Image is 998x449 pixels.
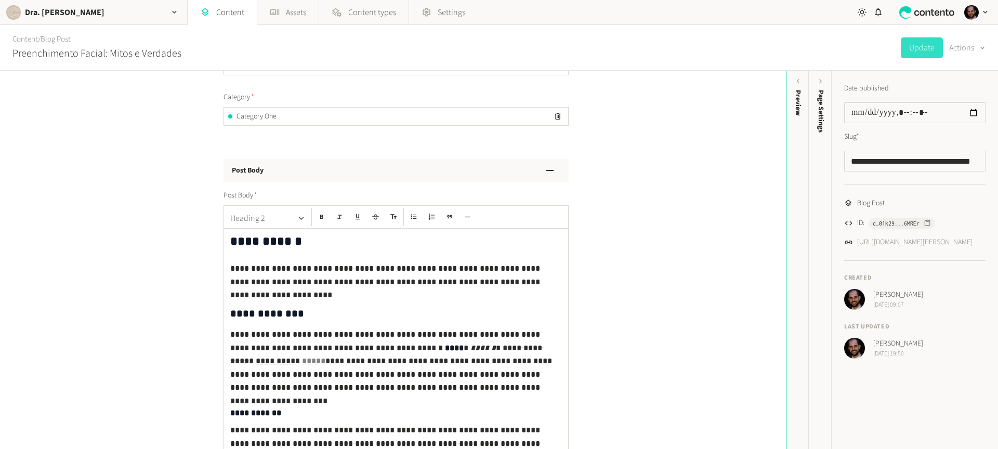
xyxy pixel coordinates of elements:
span: ID: [857,218,864,229]
button: Heading 2 [226,208,309,229]
h4: Last updated [844,322,986,332]
button: Actions [949,37,986,58]
span: [DATE] 19:50 [873,349,923,359]
a: [URL][DOMAIN_NAME][PERSON_NAME] [857,237,973,248]
span: Page Settings [816,90,826,133]
label: Date published [844,83,889,94]
img: Andre Teves [964,5,979,20]
h2: Dra. [PERSON_NAME] [25,6,104,19]
span: [DATE] 09:07 [873,300,923,310]
button: Update [901,37,943,58]
img: Dra. Caroline Cha [6,5,21,20]
div: Preview [793,90,804,116]
span: [PERSON_NAME] [873,289,923,300]
h4: Created [844,273,986,283]
img: Andre Teves [844,289,865,310]
span: Content types [348,6,396,19]
span: / [38,34,41,45]
span: [PERSON_NAME] [873,338,923,349]
a: Content [12,34,38,45]
span: Blog Post [857,198,885,209]
a: Blog Post [41,34,71,45]
h2: Preenchimento Facial: Mitos e Verdades [12,46,181,61]
span: Category [224,92,254,103]
h3: Post Body [232,165,264,176]
button: c_01k29...6MREr [869,218,935,229]
label: Slug [844,131,859,142]
span: c_01k29...6MREr [873,219,920,228]
span: Post Body [224,190,257,201]
span: Settings [438,6,465,19]
span: Category One [237,111,277,122]
img: Andre Teves [844,338,865,359]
